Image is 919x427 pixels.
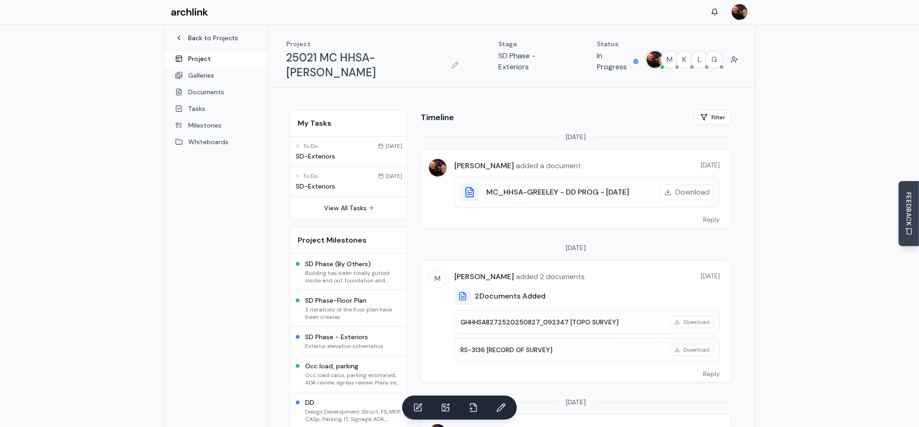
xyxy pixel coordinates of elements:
[164,117,267,134] a: Milestones
[296,152,402,161] h3: SD-Exteriors
[662,51,678,68] span: M
[904,192,913,226] span: FEEDBACK
[675,50,694,69] button: K
[305,269,402,284] p: Building has been totally gutted inside and out. foundation and framing - walls and roof remain.
[164,100,267,117] a: Tasks
[701,160,720,170] span: [DATE]
[498,39,560,49] p: Stage
[305,259,402,268] h3: SD Phase (By Others)
[661,50,679,69] button: M
[164,134,267,150] a: Whiteboards
[706,51,723,68] span: G
[566,243,586,252] span: [DATE]
[670,316,714,328] button: Download
[429,270,447,287] span: M
[298,235,400,246] h2: Project Milestones
[670,344,714,356] button: Download
[597,39,638,49] p: Status
[305,361,402,371] h3: Occ load, parking
[705,50,723,69] button: G
[305,332,383,342] h3: SD Phase - Exteriors
[305,342,383,350] p: Exterior elevation schematics
[305,372,402,386] p: Occ load calcs, parking estimated, ADA review, egress review. Plans sent to [GEOGRAPHIC_DATA] for...
[286,50,445,80] h1: 25021 MC HHSA-[PERSON_NAME]
[899,181,919,246] button: Send Feedback
[175,33,256,43] a: Back to Projects
[421,111,454,124] h2: Timeline
[164,67,267,84] a: Galleries
[454,161,514,171] span: [PERSON_NAME]
[676,51,693,68] span: K
[514,272,585,281] span: added 2 documents
[566,397,586,407] span: [DATE]
[684,318,710,326] span: Download
[694,110,731,125] button: Filter
[660,184,714,200] button: Download
[498,50,560,73] p: SD Phase - Exteriors
[597,50,630,73] p: In Progress
[732,4,747,20] img: MARC JONES
[692,366,731,382] button: Reply
[286,39,461,49] p: Project
[475,291,545,302] h3: 2 Documents Added
[701,271,720,281] span: [DATE]
[164,50,267,67] a: Project
[296,182,402,191] h3: SD-Exteriors
[646,50,664,69] button: MARC JONES
[692,211,731,228] button: Reply
[305,398,402,407] h3: DD
[303,142,318,150] span: To Do
[486,187,629,198] h3: MC_HHSA-GREELEY - DD PROG - [DATE]
[684,346,710,354] span: Download
[324,203,374,213] a: View All Tasks
[303,172,318,180] span: To Do
[164,84,267,100] a: Documents
[566,132,586,141] span: [DATE]
[298,118,400,129] h2: My Tasks
[675,187,710,198] span: Download
[429,159,447,177] img: MARC JONES
[305,296,402,305] h3: SD Phase-Floor Plan
[514,161,581,171] span: added a document
[691,51,708,68] span: L
[647,51,663,68] img: MARC JONES
[171,8,208,16] img: Archlink
[454,272,514,281] span: [PERSON_NAME]
[690,50,709,69] button: L
[460,317,665,327] h4: GHHHSA8272520250827_092347 [TOPO SURVEY]
[460,345,665,354] h4: RS-3136 [RECORD OF SURVEY]
[378,142,402,150] div: [DATE]
[305,408,402,423] p: Design Development: Struct, FS, MEP, CASp, Parking, IT, Signage, ADA, Egress, Etc.
[305,306,402,321] p: 3 iterations of the floor plan have been creates
[378,172,402,180] div: [DATE]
